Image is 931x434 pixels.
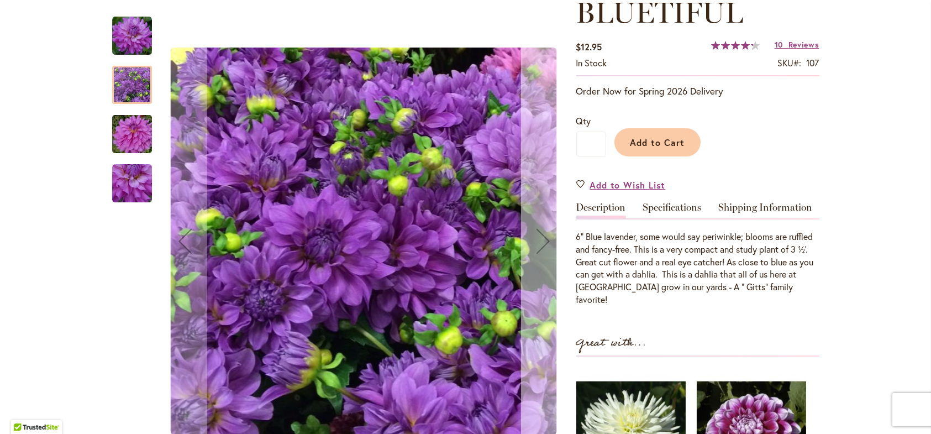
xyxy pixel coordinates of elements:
[576,57,607,70] div: Availability
[576,41,602,53] span: $12.95
[807,57,819,70] div: 107
[576,202,819,306] div: Detailed Product Info
[788,39,819,50] span: Reviews
[711,41,760,50] div: 87%
[576,202,626,218] a: Description
[576,179,666,191] a: Add to Wish List
[112,6,163,55] div: Bluetiful
[775,39,819,50] a: 10 Reviews
[614,128,701,156] button: Add to Cart
[576,57,607,69] span: In stock
[112,55,163,104] div: Bluetiful
[576,115,591,127] span: Qty
[576,85,819,98] p: Order Now for Spring 2026 Delivery
[590,179,666,191] span: Add to Wish List
[576,334,647,352] strong: Great with...
[8,395,39,426] iframe: Launch Accessibility Center
[112,153,152,202] div: Bluetiful
[630,137,685,148] span: Add to Cart
[112,16,152,56] img: Bluetiful
[112,104,163,153] div: Bluetiful
[719,202,813,218] a: Shipping Information
[92,108,172,161] img: Bluetiful
[112,164,152,203] img: Bluetiful
[576,231,819,306] div: 6” Blue lavender, some would say periwinkle; blooms are ruffled and fancy-free. This is a very co...
[778,57,802,69] strong: SKU
[775,39,783,50] span: 10
[643,202,702,218] a: Specifications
